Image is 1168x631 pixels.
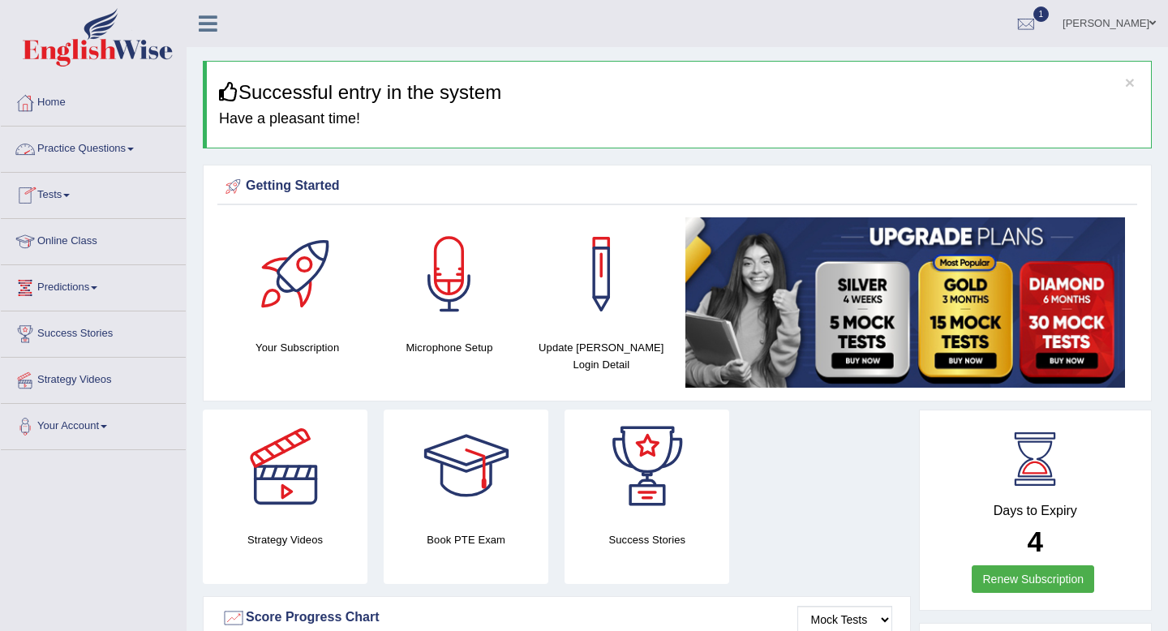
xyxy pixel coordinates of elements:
[230,339,365,356] h4: Your Subscription
[1,358,186,398] a: Strategy Videos
[685,217,1125,388] img: small5.jpg
[1,265,186,306] a: Predictions
[1028,526,1043,557] b: 4
[1,219,186,260] a: Online Class
[565,531,729,548] h4: Success Stories
[1,80,186,121] a: Home
[938,504,1134,518] h4: Days to Expiry
[1,311,186,352] a: Success Stories
[381,339,517,356] h4: Microphone Setup
[1,173,186,213] a: Tests
[221,174,1133,199] div: Getting Started
[219,82,1139,103] h3: Successful entry in the system
[203,531,367,548] h4: Strategy Videos
[1033,6,1050,22] span: 1
[534,339,669,373] h4: Update [PERSON_NAME] Login Detail
[1125,74,1135,91] button: ×
[219,111,1139,127] h4: Have a pleasant time!
[384,531,548,548] h4: Book PTE Exam
[1,127,186,167] a: Practice Questions
[972,565,1094,593] a: Renew Subscription
[221,606,892,630] div: Score Progress Chart
[1,404,186,444] a: Your Account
